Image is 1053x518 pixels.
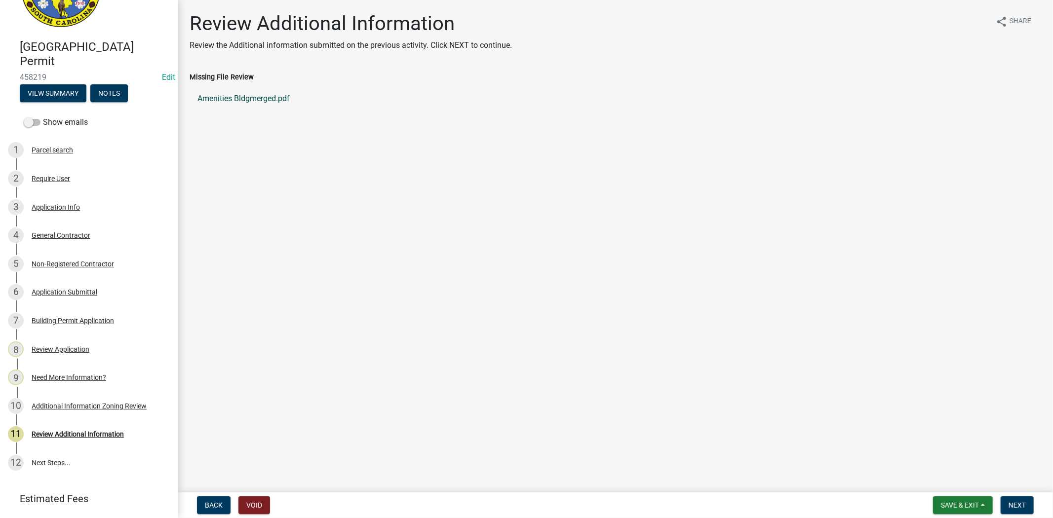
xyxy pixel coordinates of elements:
div: General Contractor [32,232,90,239]
div: 9 [8,370,24,385]
h4: [GEOGRAPHIC_DATA] Permit [20,40,170,69]
div: Require User [32,175,70,182]
div: 3 [8,199,24,215]
div: 7 [8,313,24,329]
div: Additional Information Zoning Review [32,403,147,409]
button: Save & Exit [933,496,993,514]
h1: Review Additional Information [190,12,512,36]
div: Building Permit Application [32,317,114,324]
div: 12 [8,455,24,471]
span: 458219 [20,73,158,82]
span: Next [1009,501,1026,509]
div: 10 [8,398,24,414]
div: Need More Information? [32,374,106,381]
a: Amenities Bldgmerged.pdf [190,87,1041,111]
div: 1 [8,142,24,158]
div: Parcel search [32,147,73,153]
wm-modal-confirm: Edit Application Number [162,73,175,82]
wm-modal-confirm: Summary [20,90,86,98]
button: View Summary [20,84,86,102]
button: Next [1001,496,1034,514]
button: shareShare [988,12,1039,31]
label: Show emails [24,116,88,128]
div: 5 [8,256,24,272]
i: share [996,16,1008,28]
div: 2 [8,171,24,186]
button: Back [197,496,231,514]
a: Edit [162,73,175,82]
div: 4 [8,227,24,243]
div: Non-Registered Contractor [32,260,114,267]
wm-modal-confirm: Notes [90,90,128,98]
label: Missing File Review [190,74,254,81]
a: Estimated Fees [8,489,162,509]
span: Share [1010,16,1031,28]
span: Back [205,501,223,509]
div: 11 [8,426,24,442]
button: Void [238,496,270,514]
div: Application Info [32,204,80,211]
div: 6 [8,284,24,300]
div: Review Application [32,346,89,353]
p: Review the Additional information submitted on the previous activity. Click NEXT to continue. [190,39,512,51]
div: Review Additional Information [32,431,124,438]
div: Application Submittal [32,289,97,296]
span: Save & Exit [941,501,979,509]
button: Notes [90,84,128,102]
div: 8 [8,341,24,357]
